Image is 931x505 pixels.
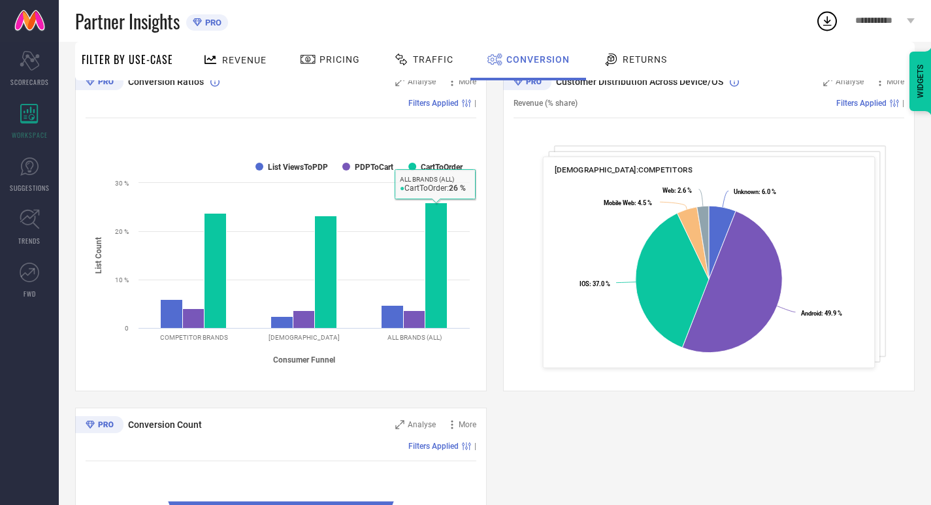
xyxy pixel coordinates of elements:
[503,73,551,93] div: Premium
[506,54,570,65] span: Conversion
[273,355,335,365] tspan: Consumer Funnel
[408,442,459,451] span: Filters Applied
[408,420,436,429] span: Analyse
[514,99,578,108] span: Revenue (% share)
[555,165,693,174] span: [DEMOGRAPHIC_DATA]:COMPETITORS
[12,130,48,140] span: WORKSPACE
[10,77,49,87] span: SCORECARDS
[459,77,476,86] span: More
[395,420,404,429] svg: Zoom
[408,77,436,86] span: Analyse
[459,420,476,429] span: More
[269,334,340,341] text: [DEMOGRAPHIC_DATA]
[662,187,674,194] tspan: Web
[580,280,610,287] text: : 37.0 %
[734,188,759,195] tspan: Unknown
[94,237,103,274] tspan: List Count
[128,419,202,430] span: Conversion Count
[24,289,36,299] span: FWD
[801,310,842,317] text: : 49.9 %
[734,188,776,195] text: : 6.0 %
[268,163,328,172] text: List ViewsToPDP
[75,416,123,436] div: Premium
[128,76,204,87] span: Conversion Ratios
[10,183,50,193] span: SUGGESTIONS
[580,280,589,287] tspan: IOS
[355,163,393,172] text: PDPToCart
[662,187,692,194] text: : 2.6 %
[319,54,360,65] span: Pricing
[222,55,267,65] span: Revenue
[836,99,887,108] span: Filters Applied
[115,180,129,187] text: 30 %
[887,77,904,86] span: More
[604,199,652,206] text: : 4.5 %
[413,54,453,65] span: Traffic
[82,52,173,67] span: Filter By Use-Case
[823,77,832,86] svg: Zoom
[815,9,839,33] div: Open download list
[125,325,129,332] text: 0
[902,99,904,108] span: |
[387,334,442,341] text: ALL BRANDS (ALL)
[202,18,221,27] span: PRO
[75,73,123,93] div: Premium
[160,334,228,341] text: COMPETITOR BRANDS
[18,236,41,246] span: TRENDS
[801,310,821,317] tspan: Android
[115,276,129,284] text: 10 %
[556,76,723,87] span: Customer Distribution Across Device/OS
[474,99,476,108] span: |
[115,228,129,235] text: 20 %
[836,77,864,86] span: Analyse
[408,99,459,108] span: Filters Applied
[474,442,476,451] span: |
[623,54,667,65] span: Returns
[395,77,404,86] svg: Zoom
[421,163,463,172] text: CartToOrder
[75,8,180,35] span: Partner Insights
[604,199,634,206] tspan: Mobile Web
